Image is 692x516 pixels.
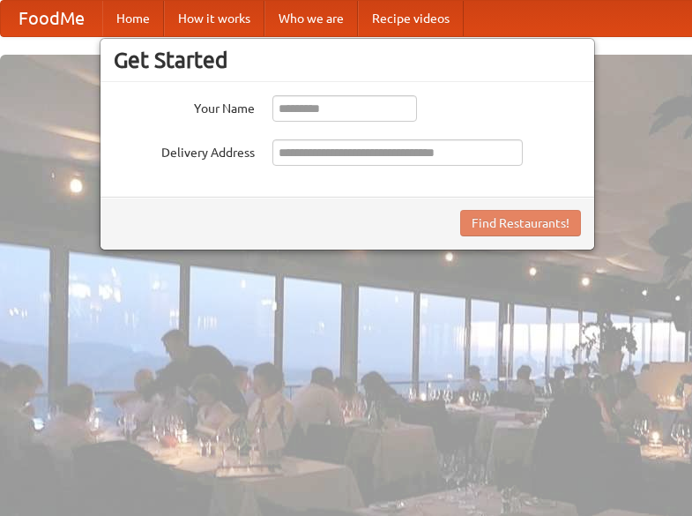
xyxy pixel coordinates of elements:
[358,1,464,36] a: Recipe videos
[114,47,581,73] h3: Get Started
[164,1,264,36] a: How it works
[460,210,581,236] button: Find Restaurants!
[1,1,102,36] a: FoodMe
[114,95,255,117] label: Your Name
[264,1,358,36] a: Who we are
[102,1,164,36] a: Home
[114,139,255,161] label: Delivery Address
